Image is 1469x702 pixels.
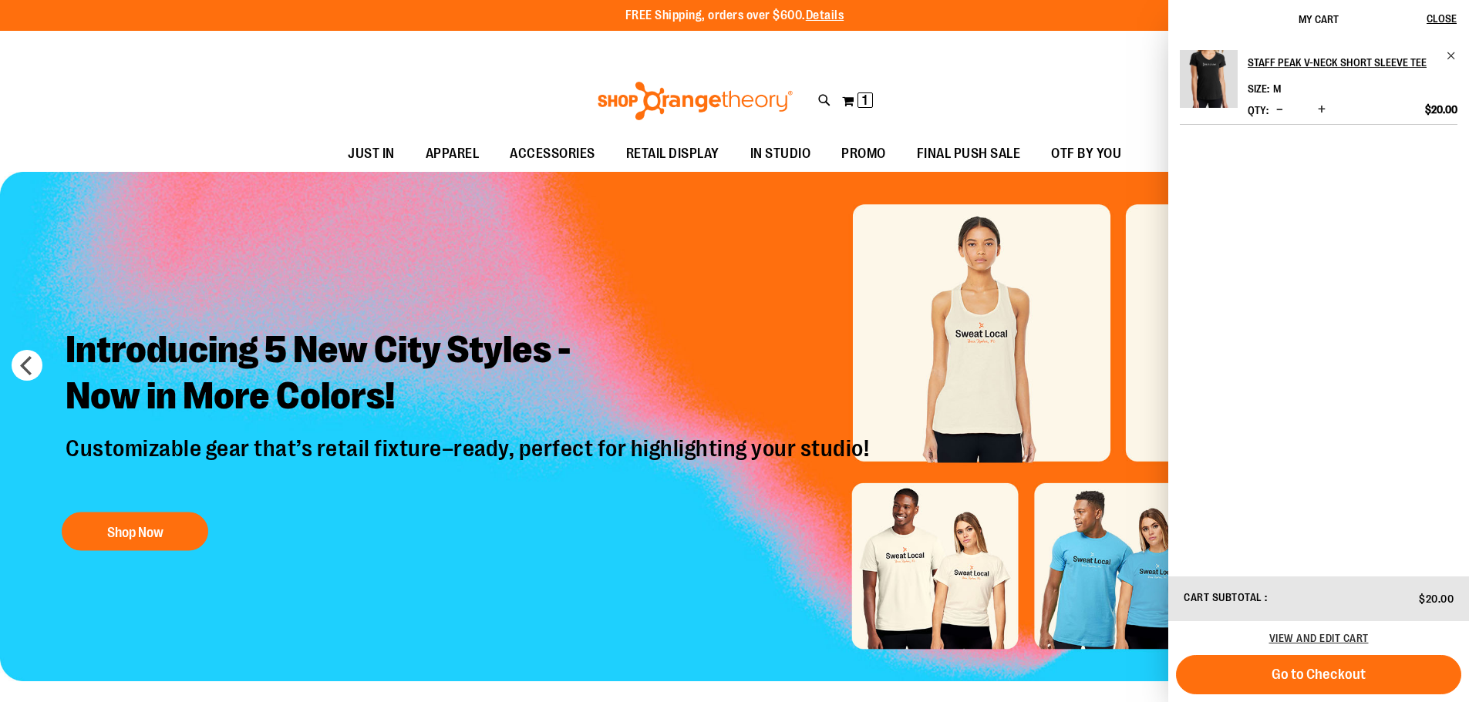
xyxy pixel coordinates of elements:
span: IN STUDIO [750,136,811,171]
span: APPAREL [426,136,480,171]
img: Shop Orangetheory [595,82,795,120]
p: FREE Shipping, orders over $600. [625,7,844,25]
button: Shop Now [62,512,208,550]
button: Go to Checkout [1176,655,1461,694]
span: My Cart [1299,13,1339,25]
span: PROMO [841,136,886,171]
span: $20.00 [1425,102,1457,116]
span: RETAIL DISPLAY [626,136,719,171]
a: IN STUDIO [735,136,827,172]
span: Cart Subtotal [1184,591,1262,603]
span: JUST IN [348,136,395,171]
span: Close [1427,12,1457,25]
h2: Introducing 5 New City Styles - Now in More Colors! [54,314,884,434]
button: Increase product quantity [1314,102,1329,118]
span: 1 [862,92,868,108]
button: prev [12,350,42,381]
a: Remove item [1446,50,1457,62]
img: Staff Peak V-Neck Short Sleeve Tee [1180,50,1238,108]
span: $20.00 [1419,593,1454,605]
span: OTF BY YOU [1051,136,1121,171]
a: Staff Peak V-Neck Short Sleeve Tee [1180,50,1238,118]
a: PROMO [826,136,901,172]
a: Staff Peak V-Neck Short Sleeve Tee [1248,50,1457,75]
a: RETAIL DISPLAY [611,136,735,172]
a: JUST IN [332,136,410,172]
li: Product [1180,50,1457,125]
a: View and edit cart [1269,632,1369,644]
a: Introducing 5 New City Styles -Now in More Colors! Customizable gear that’s retail fixture–ready,... [54,314,884,558]
dt: Size [1248,82,1269,95]
a: ACCESSORIES [494,136,611,172]
span: FINAL PUSH SALE [917,136,1021,171]
button: Decrease product quantity [1272,102,1287,118]
label: Qty [1248,104,1269,116]
h2: Staff Peak V-Neck Short Sleeve Tee [1248,50,1437,75]
a: APPAREL [410,136,495,172]
a: FINAL PUSH SALE [901,136,1036,172]
span: Go to Checkout [1272,666,1366,683]
p: Customizable gear that’s retail fixture–ready, perfect for highlighting your studio! [54,434,884,496]
span: ACCESSORIES [510,136,595,171]
a: Details [806,8,844,22]
span: M [1273,82,1281,95]
a: OTF BY YOU [1036,136,1137,172]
